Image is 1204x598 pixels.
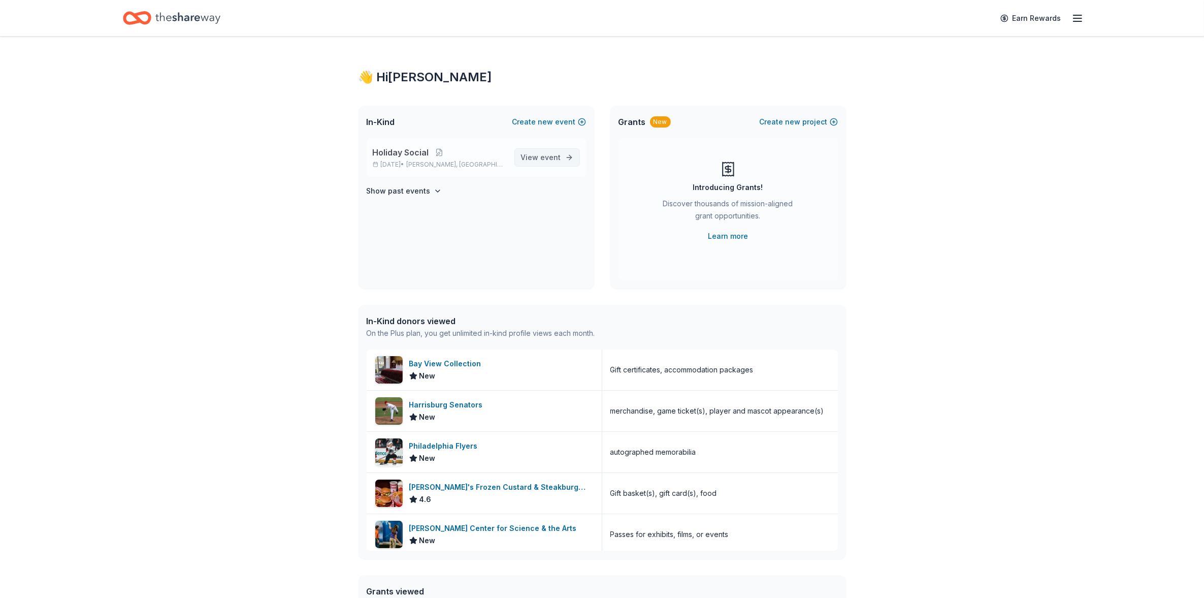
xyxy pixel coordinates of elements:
div: Introducing Grants! [693,181,763,194]
button: Createnewevent [512,116,586,128]
span: New [419,370,436,382]
img: Image for Harrisburg Senators [375,397,403,425]
div: Harrisburg Senators [409,399,487,411]
div: autographed memorabilia [610,446,696,458]
div: Grants viewed [367,585,564,597]
div: Gift certificates, accommodation packages [610,364,754,376]
div: Bay View Collection [409,358,485,370]
img: Image for Philadelphia Flyers [375,438,403,466]
img: Image for Freddy's Frozen Custard & Steakburgers [375,480,403,507]
img: Image for Bay View Collection [375,356,403,384]
div: merchandise, game ticket(s), player and mascot appearance(s) [610,405,824,417]
div: 👋 Hi [PERSON_NAME] [359,69,846,85]
img: Image for Whitaker Center for Science & the Arts [375,521,403,548]
div: Passes for exhibits, films, or events [610,528,729,541]
div: Discover thousands of mission-aligned grant opportunities. [659,198,797,226]
a: View event [514,148,580,167]
div: Philadelphia Flyers [409,440,482,452]
span: event [541,153,561,162]
div: [PERSON_NAME] Center for Science & the Arts [409,522,581,534]
a: Learn more [708,230,748,242]
span: In-Kind [367,116,395,128]
span: new [538,116,554,128]
span: New [419,411,436,423]
button: Show past events [367,185,442,197]
span: View [521,151,561,164]
h4: Show past events [367,185,431,197]
button: Createnewproject [760,116,838,128]
span: Holiday Social [373,146,429,159]
div: In-Kind donors viewed [367,315,595,327]
span: Grants [619,116,646,128]
div: Gift basket(s), gift card(s), food [610,487,717,499]
span: new [786,116,801,128]
span: 4.6 [419,493,432,506]
p: [DATE] • [373,161,506,169]
div: New [650,116,671,128]
div: On the Plus plan, you get unlimited in-kind profile views each month. [367,327,595,339]
a: Earn Rewards [994,9,1067,27]
span: New [419,534,436,547]
a: Home [123,6,220,30]
div: [PERSON_NAME]'s Frozen Custard & Steakburgers [409,481,594,493]
span: [PERSON_NAME], [GEOGRAPHIC_DATA] [406,161,506,169]
span: New [419,452,436,464]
